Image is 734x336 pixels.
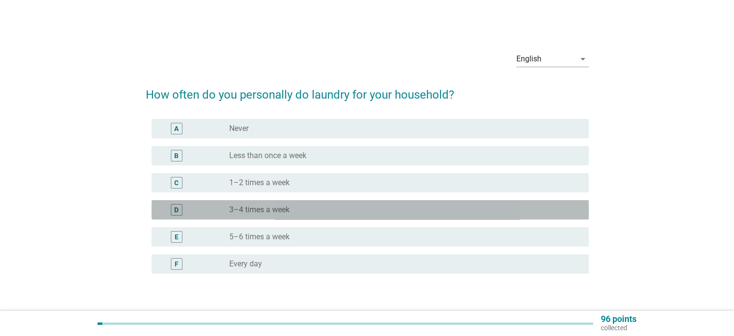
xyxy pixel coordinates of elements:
[229,232,290,242] label: 5–6 times a week
[516,55,541,63] div: English
[601,323,637,332] p: collected
[229,259,262,269] label: Every day
[174,151,179,161] div: B
[175,259,179,269] div: F
[601,315,637,323] p: 96 points
[174,205,179,215] div: D
[175,232,179,242] div: E
[229,205,290,215] label: 3–4 times a week
[229,124,249,133] label: Never
[229,151,306,161] label: Less than once a week
[229,178,290,188] label: 1–2 times a week
[146,76,589,103] h2: How often do you personally do laundry for your household?
[577,53,589,65] i: arrow_drop_down
[174,124,179,134] div: A
[174,178,179,188] div: C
